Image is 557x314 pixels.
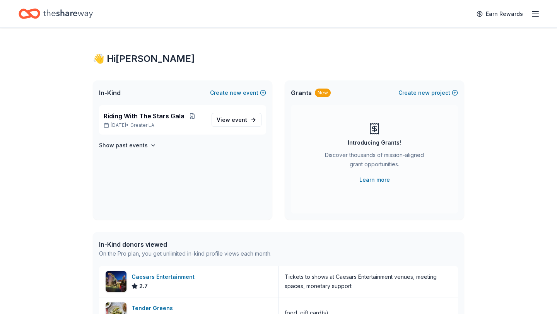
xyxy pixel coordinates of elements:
div: In-Kind donors viewed [99,240,272,249]
div: 👋 Hi [PERSON_NAME] [93,53,464,65]
a: Learn more [359,175,390,184]
span: 2.7 [139,282,148,291]
div: Discover thousands of mission-aligned grant opportunities. [322,150,427,172]
button: Createnewproject [398,88,458,97]
span: Greater LA [130,122,154,128]
span: In-Kind [99,88,121,97]
div: Introducing Grants! [348,138,401,147]
h4: Show past events [99,141,148,150]
div: On the Pro plan, you get unlimited in-kind profile views each month. [99,249,272,258]
span: Riding With The Stars Gala [104,111,185,121]
div: New [315,89,331,97]
div: Tickets to shows at Caesars Entertainment venues, meeting spaces, monetary support [285,272,452,291]
p: [DATE] • [104,122,205,128]
a: Earn Rewards [472,7,528,21]
button: Createnewevent [210,88,266,97]
span: View [217,115,247,125]
a: Home [19,5,93,23]
div: Tender Greens [132,304,176,313]
a: View event [212,113,261,127]
span: new [418,88,430,97]
span: new [230,88,241,97]
span: event [232,116,247,123]
button: Show past events [99,141,156,150]
span: Grants [291,88,312,97]
img: Image for Caesars Entertainment [106,271,126,292]
div: Caesars Entertainment [132,272,198,282]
